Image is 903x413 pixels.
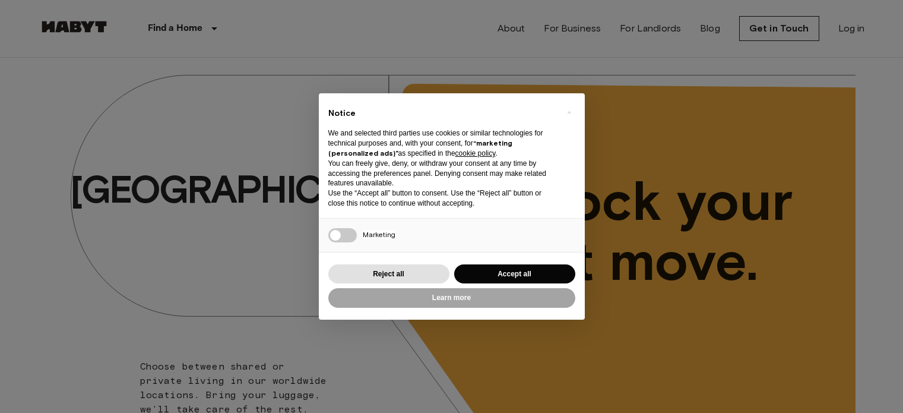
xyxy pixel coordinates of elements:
a: cookie policy [455,149,496,157]
strong: “marketing (personalized ads)” [328,138,512,157]
span: Marketing [363,230,395,239]
p: You can freely give, deny, or withdraw your consent at any time by accessing the preferences pane... [328,159,556,188]
button: Accept all [454,264,575,284]
span: × [567,105,571,119]
h2: Notice [328,108,556,119]
button: Reject all [328,264,449,284]
p: Use the “Accept all” button to consent. Use the “Reject all” button or close this notice to conti... [328,188,556,209]
p: We and selected third parties use cookies or similar technologies for technical purposes and, wit... [328,128,556,158]
button: Close this notice [560,103,579,122]
button: Learn more [328,288,575,308]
